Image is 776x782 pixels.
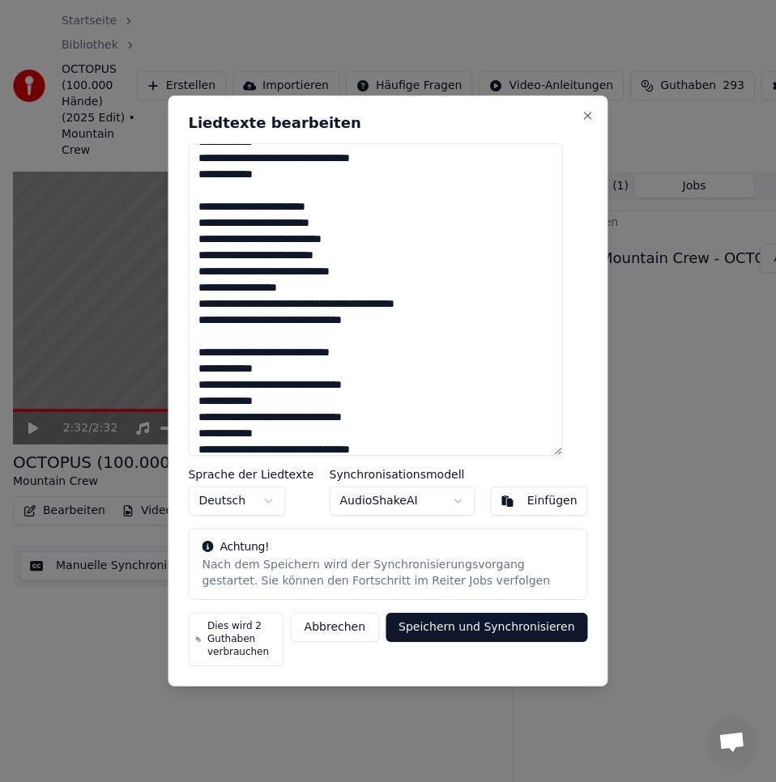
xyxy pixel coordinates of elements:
div: Achtung! [202,539,573,555]
h2: Liedtexte bearbeiten [188,116,587,130]
button: Speichern und Synchronisieren [386,613,588,642]
label: Synchronisationsmodell [330,469,475,480]
button: Abbrechen [291,613,379,642]
button: Einfügen [491,487,588,516]
span: Dies wird 2 Guthaben verbrauchen [207,620,277,659]
div: Nach dem Speichern wird der Synchronisierungsvorgang gestartet. Sie können den Fortschritt im Rei... [202,557,573,589]
label: Sprache der Liedtexte [188,469,313,480]
div: Einfügen [527,493,578,509]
